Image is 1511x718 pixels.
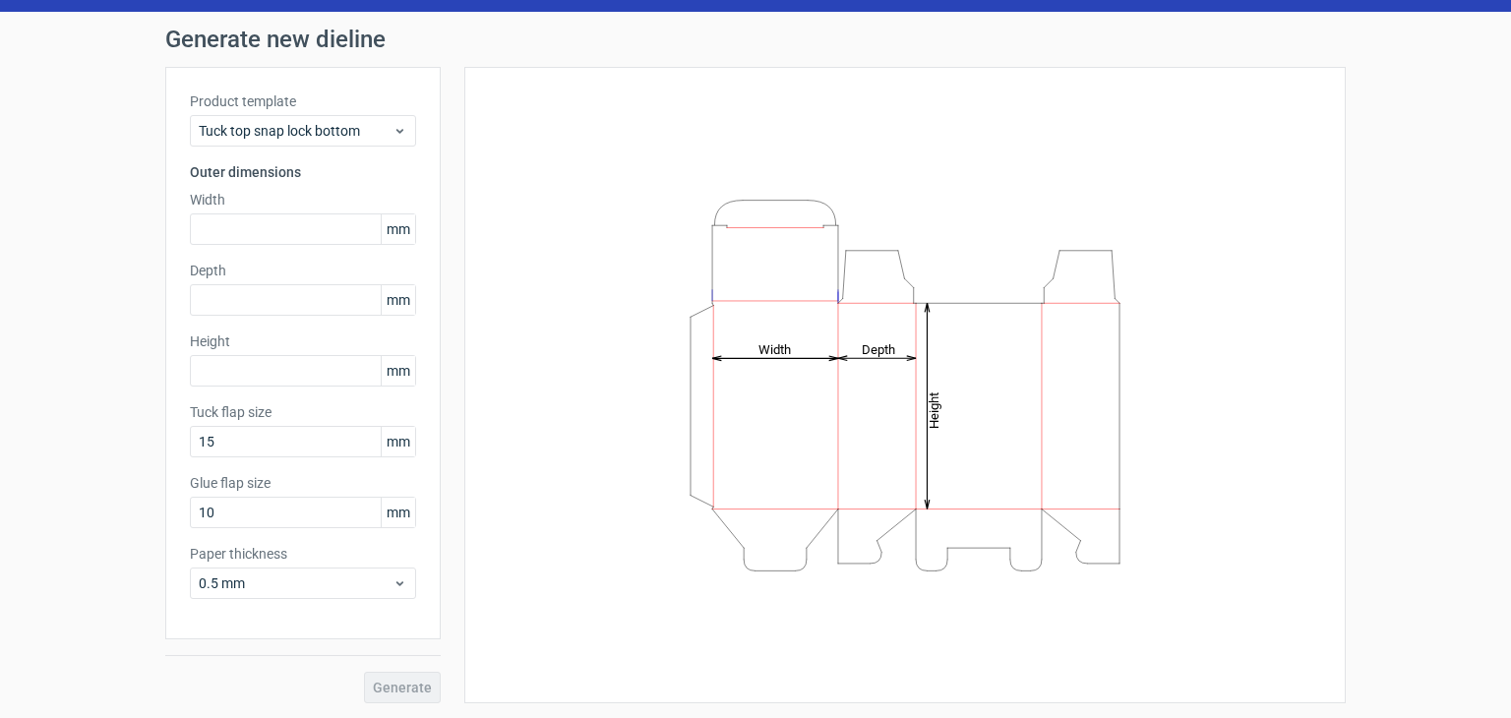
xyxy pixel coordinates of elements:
[381,356,415,386] span: mm
[190,91,416,111] label: Product template
[190,402,416,422] label: Tuck flap size
[381,498,415,527] span: mm
[199,121,393,141] span: Tuck top snap lock bottom
[862,341,895,356] tspan: Depth
[190,473,416,493] label: Glue flap size
[190,162,416,182] h3: Outer dimensions
[190,544,416,564] label: Paper thickness
[927,391,941,428] tspan: Height
[190,331,416,351] label: Height
[165,28,1346,51] h1: Generate new dieline
[381,427,415,456] span: mm
[381,285,415,315] span: mm
[190,190,416,209] label: Width
[199,573,393,593] span: 0.5 mm
[758,341,791,356] tspan: Width
[190,261,416,280] label: Depth
[381,214,415,244] span: mm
